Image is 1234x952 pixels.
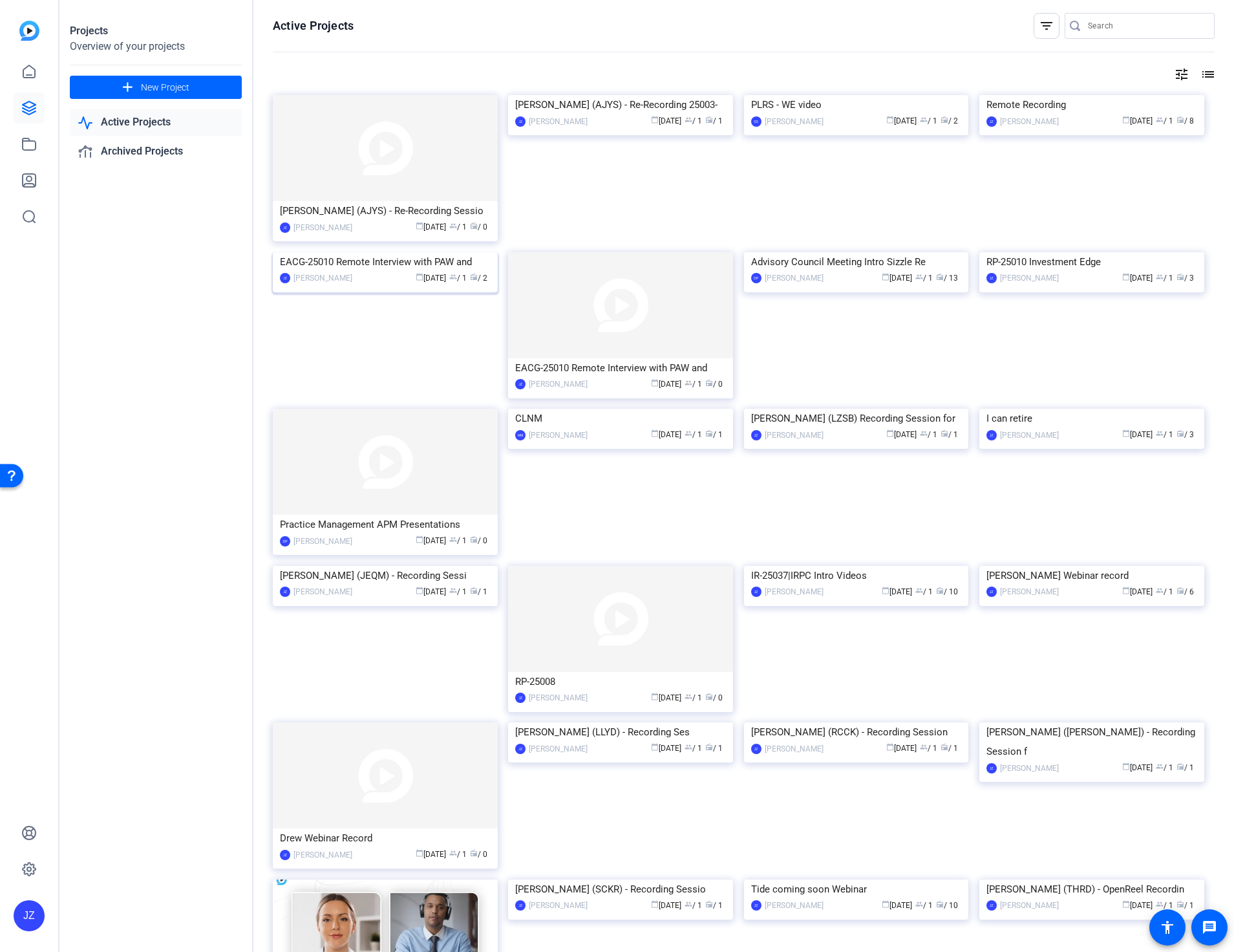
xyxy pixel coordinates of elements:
div: [PERSON_NAME] (LZSB) Recording Session for [751,409,962,428]
span: radio [1176,116,1184,124]
mat-icon: message [1202,920,1217,935]
span: / 3 [1176,274,1194,283]
div: MM [515,430,526,440]
div: [PERSON_NAME] (AJYS) - Re-Recording Sessio [280,201,491,221]
span: / 1 [1156,274,1173,283]
span: calendar_today [886,429,894,437]
img: blue-gradient.svg [19,21,39,41]
span: radio [470,222,478,230]
span: radio [470,587,478,594]
span: / 1 [449,587,467,596]
div: [PERSON_NAME] (JEQM) - Recording Sessi [280,566,491,585]
span: radio [705,693,713,700]
span: / 1 [685,430,702,439]
span: calendar_today [651,693,659,700]
div: [PERSON_NAME] [293,535,352,548]
span: radio [941,429,948,437]
span: calendar_today [416,273,423,281]
span: [DATE] [651,744,681,753]
span: radio [705,379,713,387]
span: group [915,273,923,281]
span: [DATE] [886,116,917,125]
span: calendar_today [416,587,423,594]
div: [PERSON_NAME] [529,115,588,128]
span: / 10 [936,587,958,596]
span: / 1 [915,587,933,596]
span: [DATE] [1122,430,1153,439]
span: / 1 [470,587,487,596]
span: group [920,743,928,751]
div: [PERSON_NAME] [293,849,352,861]
div: [PERSON_NAME] (AJYS) - Re-Recording 25003- [515,95,726,114]
span: / 1 [685,693,702,702]
div: [PERSON_NAME] [765,272,824,285]
span: [DATE] [651,430,681,439]
span: / 13 [936,274,958,283]
span: / 1 [685,116,702,125]
span: / 1 [920,744,937,753]
span: radio [941,116,948,124]
span: radio [470,535,478,543]
a: Active Projects [70,109,242,136]
span: group [1156,273,1164,281]
div: JZ [986,273,997,283]
span: / 1 [685,380,702,389]
div: [PERSON_NAME] [765,429,824,442]
div: Drew Webinar Record [280,828,491,848]
span: / 1 [1156,763,1173,772]
div: JZ [515,744,526,754]
div: EACG-25010 Remote Interview with PAW and [280,252,491,272]
mat-icon: add [120,80,136,96]
span: [DATE] [416,536,446,545]
div: Overview of your projects [70,39,242,54]
div: JZ [515,379,526,389]
div: DP [280,536,290,546]
div: [PERSON_NAME] (LLYD) - Recording Ses [515,722,726,742]
div: [PERSON_NAME] [765,585,824,598]
span: [DATE] [416,274,446,283]
span: calendar_today [882,900,889,908]
div: [PERSON_NAME] [1000,115,1059,128]
span: radio [1176,273,1184,281]
span: / 8 [1176,116,1194,125]
span: / 1 [449,222,467,232]
span: / 1 [941,430,958,439]
span: group [685,743,692,751]
div: [PERSON_NAME] [529,691,588,704]
span: / 0 [470,850,487,859]
div: JZ [986,900,997,911]
span: / 1 [705,430,723,439]
div: [PERSON_NAME] [293,221,352,234]
div: CLNM [515,409,726,428]
span: calendar_today [416,849,423,857]
div: [PERSON_NAME] [765,742,824,755]
span: / 1 [1156,587,1173,596]
span: radio [936,587,944,594]
div: [PERSON_NAME] [1000,272,1059,285]
span: calendar_today [651,743,659,751]
div: [PERSON_NAME] [1000,899,1059,912]
div: RP-25008 [515,672,726,691]
span: [DATE] [651,901,681,910]
input: Search [1088,18,1204,34]
div: JZ [280,273,290,283]
span: / 1 [685,901,702,910]
span: radio [1176,900,1184,908]
span: group [920,116,928,124]
div: RP-25010 Investment Edge [986,252,1197,272]
span: / 1 [915,274,933,283]
span: / 0 [705,380,723,389]
span: calendar_today [1122,116,1130,124]
span: / 3 [1176,430,1194,439]
span: / 1 [941,744,958,753]
mat-icon: filter_list [1039,18,1054,34]
h1: Active Projects [273,18,354,34]
div: [PERSON_NAME] (RCCK) - Recording Session [751,722,962,742]
span: New Project [141,81,189,94]
div: [PERSON_NAME] [765,899,824,912]
span: calendar_today [651,379,659,387]
div: JZ [986,587,997,597]
div: JZ [986,763,997,773]
span: radio [936,900,944,908]
div: [PERSON_NAME] Webinar record [986,566,1197,585]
